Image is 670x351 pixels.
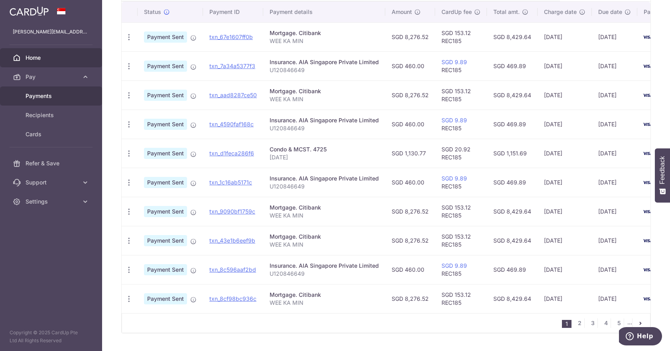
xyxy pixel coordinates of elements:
[26,198,78,206] span: Settings
[538,197,592,226] td: [DATE]
[209,208,255,215] a: txn_9090bf1759c
[487,226,538,255] td: SGD 8,429.64
[487,110,538,139] td: SGD 469.89
[538,284,592,313] td: [DATE]
[592,284,637,313] td: [DATE]
[209,237,255,244] a: txn_43e1b6eef9b
[493,8,520,16] span: Total amt.
[538,226,592,255] td: [DATE]
[435,197,487,226] td: SGD 153.12 REC185
[592,51,637,80] td: [DATE]
[144,235,187,246] span: Payment Sent
[270,87,379,95] div: Mortgage. Citibank
[26,159,78,167] span: Refer & Save
[640,90,656,100] img: Bank Card
[144,90,187,101] span: Payment Sent
[627,318,633,328] li: ...
[592,139,637,168] td: [DATE]
[26,178,78,186] span: Support
[487,80,538,110] td: SGD 8,429.64
[144,264,187,275] span: Payment Sent
[640,236,656,245] img: Bank Card
[209,179,252,186] a: txn_1c16ab5171c
[441,8,472,16] span: CardUp fee
[270,270,379,278] p: U120846649
[435,139,487,168] td: SGD 20.92 REC185
[487,255,538,284] td: SGD 469.89
[270,66,379,74] p: U120846649
[640,120,656,129] img: Bank Card
[270,153,379,161] p: [DATE]
[538,80,592,110] td: [DATE]
[487,168,538,197] td: SGD 469.89
[10,6,49,16] img: CardUp
[26,111,78,119] span: Recipients
[392,8,412,16] span: Amount
[385,197,435,226] td: SGD 8,276.52
[270,175,379,182] div: Insurance. AIA Singapore Private Limited
[26,54,78,62] span: Home
[209,33,253,40] a: txn_67e1607ff0b
[655,148,670,202] button: Feedback - Show survey
[385,168,435,197] td: SGD 460.00
[592,255,637,284] td: [DATE]
[538,22,592,51] td: [DATE]
[209,92,257,98] a: txn_aad8287ce50
[144,206,187,217] span: Payment Sent
[270,116,379,124] div: Insurance. AIA Singapore Private Limited
[441,262,467,269] a: SGD 9.89
[562,314,650,333] nav: pager
[209,295,256,302] a: txn_8cf98bc936c
[538,168,592,197] td: [DATE]
[270,95,379,103] p: WEE KA MIN
[640,32,656,42] img: Bank Card
[435,255,487,284] td: REC185
[144,177,187,188] span: Payment Sent
[435,168,487,197] td: REC185
[487,139,538,168] td: SGD 1,151.69
[385,80,435,110] td: SGD 8,276.52
[270,58,379,66] div: Insurance. AIA Singapore Private Limited
[487,284,538,313] td: SGD 8,429.64
[601,318,611,328] a: 4
[592,197,637,226] td: [DATE]
[592,168,637,197] td: [DATE]
[640,149,656,158] img: Bank Card
[209,121,254,127] a: txn_4590faf168c
[435,22,487,51] td: SGD 153.12 REC185
[487,197,538,226] td: SGD 8,429.64
[614,318,624,328] a: 5
[26,130,78,138] span: Cards
[270,29,379,37] div: Mortgage. Citibank
[441,117,467,124] a: SGD 9.89
[640,61,656,71] img: Bank Card
[640,265,656,275] img: Bank Card
[263,2,385,22] th: Payment details
[385,51,435,80] td: SGD 460.00
[270,291,379,299] div: Mortgage. Citibank
[435,284,487,313] td: SGD 153.12 REC185
[144,293,187,304] span: Payment Sent
[385,255,435,284] td: SGD 460.00
[13,28,89,36] p: [PERSON_NAME][EMAIL_ADDRESS][DOMAIN_NAME]
[487,51,538,80] td: SGD 469.89
[538,110,592,139] td: [DATE]
[619,327,662,347] iframe: Opens a widget where you can find more information
[592,80,637,110] td: [DATE]
[435,110,487,139] td: REC185
[441,59,467,65] a: SGD 9.89
[144,31,187,43] span: Payment Sent
[203,2,263,22] th: Payment ID
[144,8,161,16] span: Status
[144,119,187,130] span: Payment Sent
[640,178,656,187] img: Bank Card
[270,124,379,132] p: U120846649
[538,51,592,80] td: [DATE]
[592,22,637,51] td: [DATE]
[270,182,379,190] p: U120846649
[270,145,379,153] div: Condo & MCST. 4725
[640,207,656,216] img: Bank Card
[209,150,254,157] a: txn_d1feca286f6
[575,318,584,328] a: 2
[441,175,467,182] a: SGD 9.89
